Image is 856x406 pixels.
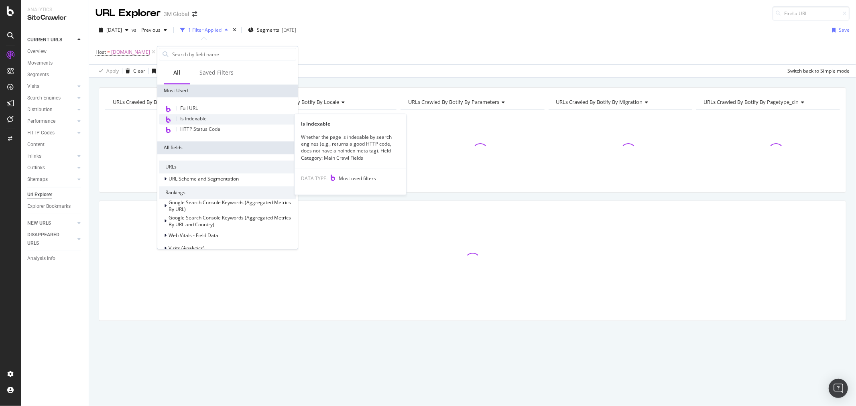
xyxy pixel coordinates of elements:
[173,69,180,77] div: All
[27,71,83,79] a: Segments
[192,11,197,17] div: arrow-right-arrow-left
[27,219,75,227] a: NEW URLS
[784,65,850,77] button: Switch back to Simple mode
[164,10,189,18] div: 3M Global
[27,36,62,44] div: CURRENT URLS
[149,65,170,77] button: Save
[27,129,75,137] a: HTTP Codes
[27,94,75,102] a: Search Engines
[260,98,339,106] span: URLs Crawled By Botify By locale
[27,47,83,56] a: Overview
[180,105,198,112] span: Full URL
[704,98,799,106] span: URLs Crawled By Botify By pagetype_cln
[829,379,848,398] div: Open Intercom Messenger
[122,65,145,77] button: Clear
[96,6,161,20] div: URL Explorer
[27,47,47,56] div: Overview
[282,26,296,33] div: [DATE]
[27,152,41,160] div: Inlinks
[27,82,39,91] div: Visits
[27,231,68,248] div: DISAPPEARED URLS
[257,26,279,33] span: Segments
[407,95,537,108] h4: URLs Crawled By Botify By parameters
[27,191,83,199] a: Url Explorer
[169,245,205,252] span: Visits (Analytics)
[27,106,75,114] a: Distribution
[27,71,49,79] div: Segments
[829,24,850,37] button: Save
[157,141,298,154] div: All fields
[188,26,222,33] div: 1 Filter Applied
[27,117,55,126] div: Performance
[259,95,389,108] h4: URLs Crawled By Botify By locale
[27,129,55,137] div: HTTP Codes
[96,49,106,55] span: Host
[27,13,82,22] div: SiteCrawler
[169,215,291,228] span: Google Search Console Keywords (Aggregated Metrics By URL and Country)
[27,152,75,160] a: Inlinks
[27,231,75,248] a: DISAPPEARED URLS
[27,254,83,263] a: Analysis Info
[339,175,376,182] span: Most used filters
[27,164,45,172] div: Outlinks
[27,191,52,199] div: Url Explorer
[27,175,75,184] a: Sitemaps
[555,95,685,108] h4: URLs Crawled By Botify By migration
[138,24,170,37] button: Previous
[169,199,291,213] span: Google Search Console Keywords (Aggregated Metrics By URL)
[106,67,119,74] div: Apply
[27,82,75,91] a: Visits
[556,98,643,106] span: URLs Crawled By Botify By migration
[27,36,75,44] a: CURRENT URLS
[113,98,199,106] span: URLs Crawled By Botify By pagetype
[180,126,220,132] span: HTTP Status Code
[111,95,242,108] h4: URLs Crawled By Botify By pagetype
[295,120,406,127] div: Is Indexable
[27,140,45,149] div: Content
[295,134,406,161] div: Whether the page is indexable by search engines (e.g., returns a good HTTP code, does not have a ...
[245,24,299,37] button: Segments[DATE]
[96,24,132,37] button: [DATE]
[133,67,145,74] div: Clear
[27,6,82,13] div: Analytics
[408,98,499,106] span: URLs Crawled By Botify By parameters
[27,94,61,102] div: Search Engines
[27,202,71,211] div: Explorer Bookmarks
[231,26,238,34] div: times
[138,26,161,33] span: Previous
[96,65,119,77] button: Apply
[27,164,75,172] a: Outlinks
[27,117,75,126] a: Performance
[773,6,850,20] input: Find a URL
[159,186,296,199] div: Rankings
[27,140,83,149] a: Content
[132,26,138,33] span: vs
[27,106,53,114] div: Distribution
[787,67,850,74] div: Switch back to Simple mode
[27,59,53,67] div: Movements
[27,202,83,211] a: Explorer Bookmarks
[27,254,55,263] div: Analysis Info
[27,175,48,184] div: Sitemaps
[301,175,327,182] span: DATA TYPE:
[111,47,150,58] span: [DOMAIN_NAME]
[702,95,833,108] h4: URLs Crawled By Botify By pagetype_cln
[169,232,218,239] span: Web Vitals - Field Data
[839,26,850,33] div: Save
[157,84,298,97] div: Most Used
[177,24,231,37] button: 1 Filter Applied
[106,26,122,33] span: 2025 Aug. 10th
[180,115,207,122] span: Is Indexable
[159,160,296,173] div: URLs
[171,48,296,60] input: Search by field name
[199,69,234,77] div: Saved Filters
[169,176,239,183] span: URL Scheme and Segmentation
[27,59,83,67] a: Movements
[107,49,110,55] span: =
[27,219,51,227] div: NEW URLS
